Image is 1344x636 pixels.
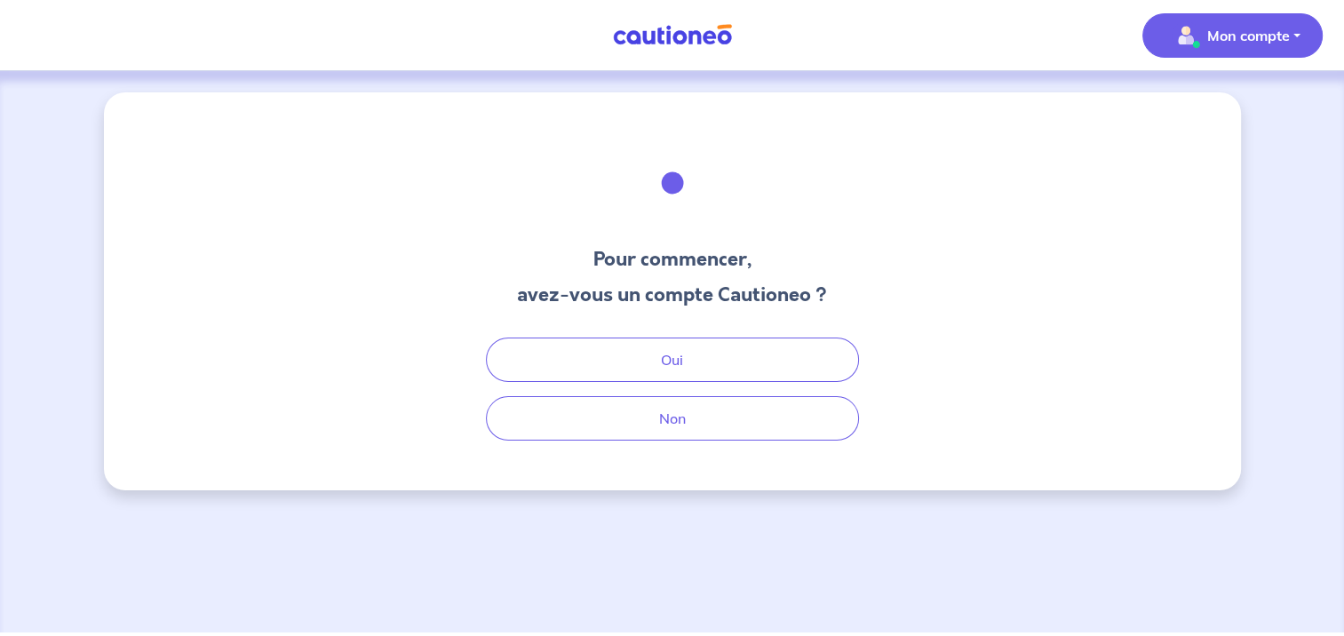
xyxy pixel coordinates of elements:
img: illu_account_valid_menu.svg [1172,21,1200,50]
h3: Pour commencer, [517,245,827,274]
button: illu_account_valid_menu.svgMon compte [1142,13,1323,58]
img: Cautioneo [606,24,739,46]
img: illu_welcome.svg [624,135,720,231]
button: Non [486,396,859,441]
button: Oui [486,338,859,382]
p: Mon compte [1207,25,1290,46]
h3: avez-vous un compte Cautioneo ? [517,281,827,309]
